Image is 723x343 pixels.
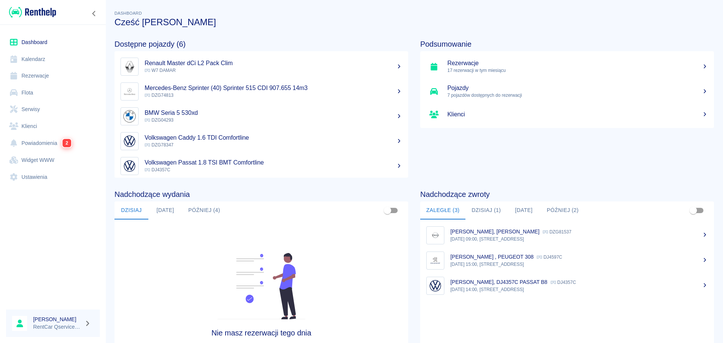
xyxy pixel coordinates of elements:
a: Image[PERSON_NAME], [PERSON_NAME] DZG81537[DATE] 09:00, [STREET_ADDRESS] [420,223,714,248]
a: Rezerwacje [6,67,100,84]
span: DZG04293 [145,117,174,123]
h5: Pojazdy [447,84,708,92]
a: Kalendarz [6,51,100,68]
a: ImageVolkswagen Caddy 1.6 TDI Comfortline DZG78347 [114,129,408,154]
img: Renthelp logo [9,6,56,18]
h4: Nadchodzące wydania [114,190,408,199]
p: 7 pojazdów dostępnych do rezerwacji [447,92,708,99]
h4: Dostępne pojazdy (6) [114,40,408,49]
h5: Klienci [447,111,708,118]
p: 17 rezerwacji w tym miesiącu [447,67,708,74]
a: Serwisy [6,101,100,118]
span: W7 DAMAR [145,68,176,73]
img: Image [428,228,442,242]
a: Ustawienia [6,169,100,186]
a: Pojazdy7 pojazdów dostępnych do rezerwacji [420,79,714,104]
h5: Volkswagen Passat 1.8 TSI BMT Comfortline [145,159,402,166]
a: Flota [6,84,100,101]
p: [DATE] 14:00, [STREET_ADDRESS] [450,286,708,293]
p: [PERSON_NAME], DJ4357C PASSAT B8 [450,279,548,285]
p: [DATE] 09:00, [STREET_ADDRESS] [450,236,708,242]
h5: Volkswagen Caddy 1.6 TDI Comfortline [145,134,402,142]
a: Image[PERSON_NAME], DJ4357C PASSAT B8 DJ4357C[DATE] 14:00, [STREET_ADDRESS] [420,273,714,298]
a: Klienci [6,118,100,135]
img: Image [428,253,442,268]
span: Pokaż przypisane tylko do mnie [380,203,395,218]
button: Dzisiaj (1) [465,201,507,220]
span: 2 [63,139,71,148]
h5: Renault Master dCi L2 Pack Clim [145,59,402,67]
h5: BMW Seria 5 530xd [145,109,402,117]
h4: Nie masz rezerwacji tego dnia [151,328,372,337]
a: ImageVolkswagen Passat 1.8 TSI BMT Comfortline DJ4357C [114,154,408,178]
p: DJ4597C [537,255,562,260]
button: Zwiń nawigację [88,9,100,18]
a: Powiadomienia2 [6,134,100,152]
button: Później (2) [541,201,585,220]
p: RentCar Qservice Damar Parts [33,323,81,331]
span: Dashboard [114,11,142,15]
h4: Podsumowanie [420,40,714,49]
img: Fleet [213,253,310,319]
h3: Cześć [PERSON_NAME] [114,17,714,27]
a: ImageMercedes-Benz Sprinter (40) Sprinter 515 CDI 907.655 14m3 DZG74813 [114,79,408,104]
span: Pokaż przypisane tylko do mnie [686,203,700,218]
a: Renthelp logo [6,6,56,18]
img: Image [122,59,137,74]
a: Widget WWW [6,152,100,169]
a: ImageBMW Seria 5 530xd DZG04293 [114,104,408,129]
p: DZG81537 [543,229,572,235]
a: Dashboard [6,34,100,51]
img: Image [122,159,137,173]
span: DZG78347 [145,142,174,148]
h4: Nadchodzące zwroty [420,190,714,199]
h5: Mercedes-Benz Sprinter (40) Sprinter 515 CDI 907.655 14m3 [145,84,402,92]
button: [DATE] [507,201,541,220]
button: Dzisiaj [114,201,148,220]
button: [DATE] [148,201,182,220]
h6: [PERSON_NAME] [33,316,81,323]
a: ImageRenault Master dCi L2 Pack Clim W7 DAMAR [114,54,408,79]
p: [PERSON_NAME], [PERSON_NAME] [450,229,540,235]
a: Klienci [420,104,714,125]
p: DJ4357C [551,280,576,285]
img: Image [122,84,137,99]
span: DZG74813 [145,93,174,98]
a: Rezerwacje17 rezerwacji w tym miesiącu [420,54,714,79]
span: DJ4357C [145,167,170,172]
img: Image [122,109,137,123]
img: Image [122,134,137,148]
a: Image[PERSON_NAME] , PEUGEOT 308 DJ4597C[DATE] 15:00, [STREET_ADDRESS] [420,248,714,273]
p: [PERSON_NAME] , PEUGEOT 308 [450,254,534,260]
h5: Rezerwacje [447,59,708,67]
button: Zaległe (3) [420,201,465,220]
p: [DATE] 15:00, [STREET_ADDRESS] [450,261,708,268]
button: Później (4) [182,201,226,220]
img: Image [428,279,442,293]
